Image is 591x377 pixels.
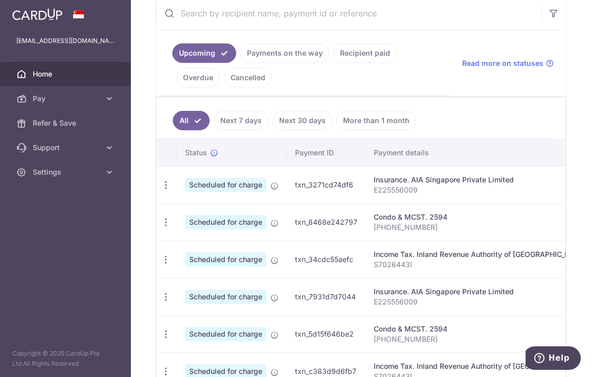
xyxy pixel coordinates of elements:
[287,139,366,166] th: Payment ID
[240,43,329,63] a: Payments on the way
[33,69,100,79] span: Home
[185,148,207,158] span: Status
[333,43,397,63] a: Recipient paid
[526,346,581,372] iframe: Opens a widget where you can find more information
[173,111,210,130] a: All
[374,361,585,371] div: Income Tax. Inland Revenue Authority of [GEOGRAPHIC_DATA]
[374,222,585,232] p: [PHONE_NUMBER]
[336,111,416,130] a: More than 1 month
[172,43,236,63] a: Upcoming
[185,178,266,192] span: Scheduled for charge
[374,324,585,334] div: Condo & MCST. 2594
[33,143,100,153] span: Support
[287,203,366,241] td: txn_8468e242797
[287,166,366,203] td: txn_3271cd74df6
[287,315,366,352] td: txn_5d15f646be2
[374,249,585,260] div: Income Tax. Inland Revenue Authority of [GEOGRAPHIC_DATA]
[374,212,585,222] div: Condo & MCST. 2594
[462,58,554,68] a: Read more on statuses
[374,185,585,195] p: E225556009
[224,68,272,87] a: Cancelled
[272,111,332,130] a: Next 30 days
[214,111,268,130] a: Next 7 days
[12,8,62,20] img: CardUp
[33,167,100,177] span: Settings
[16,36,115,46] p: [EMAIL_ADDRESS][DOMAIN_NAME]
[287,241,366,278] td: txn_34cdc55aefc
[374,175,585,185] div: Insurance. AIA Singapore Private Limited
[185,290,266,304] span: Scheduled for charge
[374,297,585,307] p: E225556009
[462,58,543,68] span: Read more on statuses
[176,68,220,87] a: Overdue
[185,215,266,229] span: Scheduled for charge
[374,260,585,270] p: S7026443I
[374,334,585,344] p: [PHONE_NUMBER]
[185,327,266,341] span: Scheduled for charge
[287,278,366,315] td: txn_7931d7d7044
[33,93,100,104] span: Pay
[185,252,266,267] span: Scheduled for charge
[33,118,100,128] span: Refer & Save
[374,287,585,297] div: Insurance. AIA Singapore Private Limited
